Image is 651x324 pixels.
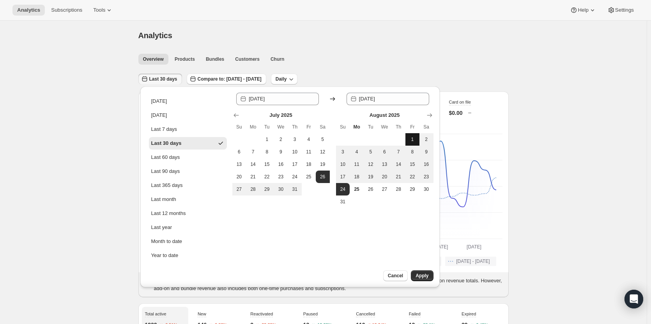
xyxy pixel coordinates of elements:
span: Cancelled [356,312,375,316]
span: 30 [277,186,285,192]
span: Sa [319,124,327,130]
button: Friday August 15 2025 [405,158,419,171]
button: Tuesday August 12 2025 [364,158,378,171]
button: Wednesday July 2 2025 [274,133,288,146]
span: 1 [409,136,416,143]
span: 14 [249,161,257,167]
span: Failed [409,312,421,316]
button: Tuesday July 1 2025 [260,133,274,146]
div: Last 60 days [151,153,180,161]
div: Last month [151,195,176,203]
div: Last year [151,224,172,231]
span: 24 [339,186,347,192]
button: Tuesday July 8 2025 [260,146,274,158]
span: 19 [367,174,375,180]
button: Last 90 days [149,165,227,178]
button: Friday July 25 2025 [302,171,316,183]
span: 1 [263,136,271,143]
span: 23 [423,174,430,180]
span: 25 [353,186,361,192]
button: Monday July 14 2025 [246,158,260,171]
button: Monday July 28 2025 [246,183,260,195]
span: 19 [319,161,327,167]
th: Saturday [419,121,433,133]
button: Wednesday August 20 2025 [378,171,392,183]
th: Sunday [232,121,246,133]
span: 6 [381,149,389,155]
span: 24 [291,174,299,180]
span: 29 [409,186,416,192]
button: Friday July 11 2025 [302,146,316,158]
span: Tu [263,124,271,130]
span: 9 [277,149,285,155]
button: Thursday July 24 2025 [288,171,302,183]
span: 28 [394,186,402,192]
button: Thursday July 31 2025 [288,183,302,195]
button: Friday August 8 2025 [405,146,419,158]
th: Monday [350,121,364,133]
span: 17 [291,161,299,167]
button: Friday August 29 2025 [405,183,419,195]
span: 30 [423,186,430,192]
span: 22 [263,174,271,180]
button: Subscriptions [46,5,87,16]
button: Thursday July 10 2025 [288,146,302,158]
button: Tools [88,5,118,16]
button: Saturday August 16 2025 [419,158,433,171]
span: 11 [305,149,313,155]
span: 13 [235,161,243,167]
span: 3 [291,136,299,143]
span: 29 [263,186,271,192]
span: Tools [93,7,105,13]
div: Year to date [151,252,179,259]
button: [DATE] - [DATE] [445,257,496,266]
button: Saturday July 19 2025 [316,158,330,171]
span: Paused [303,312,318,316]
span: Total active [145,312,166,316]
span: 7 [249,149,257,155]
button: Tuesday July 22 2025 [260,171,274,183]
button: Friday July 4 2025 [302,133,316,146]
div: Month to date [151,238,182,245]
span: 18 [305,161,313,167]
button: Tuesday August 19 2025 [364,171,378,183]
span: 3 [339,149,347,155]
span: 8 [409,149,416,155]
th: Friday [405,121,419,133]
span: 2 [423,136,430,143]
text: [DATE] [433,244,448,250]
span: Churn [271,56,284,62]
button: Thursday July 17 2025 [288,158,302,171]
button: Sunday July 27 2025 [232,183,246,195]
span: 23 [277,174,285,180]
div: [DATE] [151,97,167,105]
span: 28 [249,186,257,192]
button: Start of range Saturday July 26 2025 [316,171,330,183]
th: Sunday [336,121,350,133]
span: 11 [353,161,361,167]
button: Thursday August 21 2025 [391,171,405,183]
span: 31 [339,199,347,205]
button: Wednesday July 16 2025 [274,158,288,171]
span: Bundles [206,56,224,62]
th: Tuesday [364,121,378,133]
span: 25 [305,174,313,180]
button: [DATE] [149,109,227,121]
span: 27 [235,186,243,192]
span: [DATE] - [DATE] [456,258,490,264]
span: Su [235,124,243,130]
span: Fr [409,124,416,130]
button: Last year [149,221,227,234]
button: Daily [271,74,298,85]
span: 9 [423,149,430,155]
button: Show next month, September 2025 [424,110,435,121]
button: Wednesday August 13 2025 [378,158,392,171]
span: Overview [143,56,164,62]
button: Today Monday August 25 2025 [350,183,364,195]
span: 31 [291,186,299,192]
span: Subscriptions [51,7,82,13]
span: Expired [462,312,476,316]
span: Th [394,124,402,130]
span: Analytics [138,31,172,40]
div: Last 365 days [151,181,183,189]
